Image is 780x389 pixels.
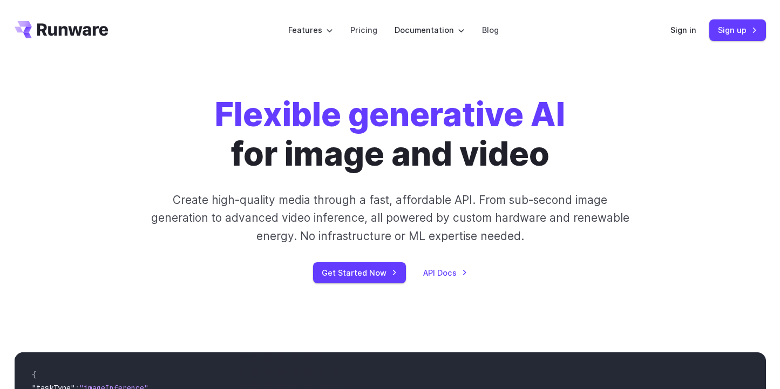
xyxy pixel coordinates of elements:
[150,191,630,245] p: Create high-quality media through a fast, affordable API. From sub-second image generation to adv...
[423,267,467,279] a: API Docs
[288,24,333,36] label: Features
[709,19,766,40] a: Sign up
[313,262,406,283] a: Get Started Now
[395,24,465,36] label: Documentation
[15,21,108,38] a: Go to /
[670,24,696,36] a: Sign in
[350,24,377,36] a: Pricing
[482,24,499,36] a: Blog
[32,370,36,380] span: {
[215,94,565,134] strong: Flexible generative AI
[215,95,565,174] h1: for image and video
